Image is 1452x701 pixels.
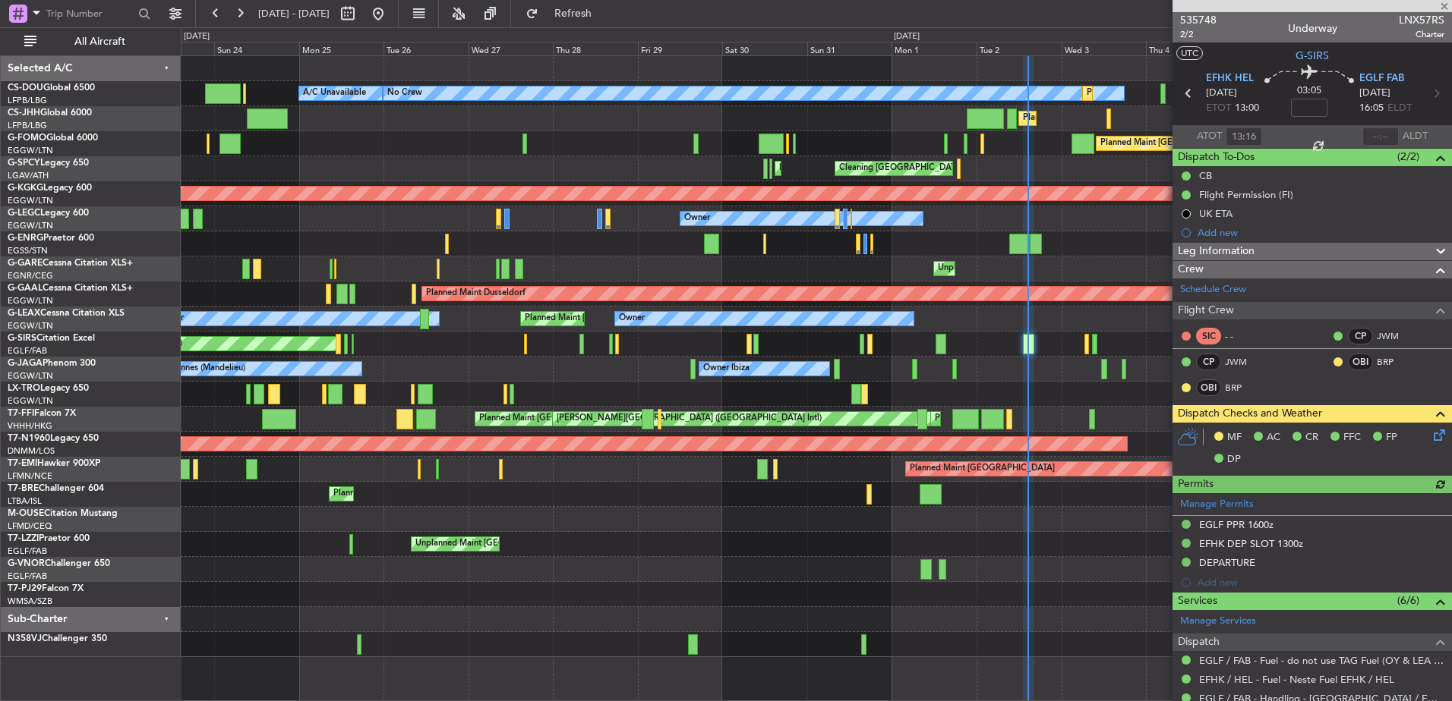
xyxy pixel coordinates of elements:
[8,159,89,168] a: G-SPCYLegacy 650
[8,334,36,343] span: G-SIRS
[333,483,516,505] div: Planned Maint Warsaw ([GEOGRAPHIC_DATA])
[8,584,42,593] span: T7-PJ29
[8,345,47,357] a: EGLF/FAB
[8,245,48,256] a: EGSS/STN
[1178,633,1220,651] span: Dispatch
[1176,46,1203,60] button: UTC
[1399,28,1444,41] span: Charter
[8,459,37,468] span: T7-EMI
[8,470,52,482] a: LFMN/NCE
[214,42,299,55] div: Sun 24
[8,584,84,593] a: T7-PJ29Falcon 7X
[133,357,245,380] div: No Crew Cannes (Mandelieu)
[1359,86,1390,101] span: [DATE]
[387,82,422,105] div: No Crew
[39,36,160,47] span: All Aircraft
[8,309,125,318] a: G-LEAXCessna Citation XLS
[1087,82,1326,105] div: Planned Maint [GEOGRAPHIC_DATA] ([GEOGRAPHIC_DATA])
[1023,107,1262,130] div: Planned Maint [GEOGRAPHIC_DATA] ([GEOGRAPHIC_DATA])
[8,145,53,156] a: EGGW/LTN
[8,545,47,557] a: EGLF/FAB
[8,120,47,131] a: LFPB/LBG
[977,42,1062,55] div: Tue 2
[8,184,43,193] span: G-KGKG
[1062,42,1147,55] div: Wed 3
[1206,71,1254,86] span: EFHK HEL
[703,357,750,380] div: Owner Ibiza
[1206,86,1237,101] span: [DATE]
[8,209,89,218] a: G-LEGCLegacy 600
[8,184,92,193] a: G-KGKGLegacy 600
[8,571,47,582] a: EGLF/FAB
[1288,20,1337,36] div: Underway
[8,434,99,443] a: T7-N1960Legacy 650
[1225,329,1259,343] div: - -
[1403,129,1428,144] span: ALDT
[1199,673,1394,686] a: EFHK / HEL - Fuel - Neste Fuel EFHK / HEL
[1296,48,1329,64] span: G-SIRS
[1305,430,1318,445] span: CR
[479,407,733,430] div: Planned Maint [GEOGRAPHIC_DATA] ([GEOGRAPHIC_DATA] Intl)
[807,42,892,55] div: Sun 31
[8,359,96,368] a: G-JAGAPhenom 300
[1399,12,1444,28] span: LNX57RS
[184,30,210,43] div: [DATE]
[1178,302,1234,319] span: Flight Crew
[8,209,40,218] span: G-LEGC
[1199,654,1444,667] a: EGLF / FAB - Fuel - do not use TAG Fuel (OY & LEA only) EGLF / FAB
[892,42,977,55] div: Mon 1
[1235,101,1259,116] span: 13:00
[8,284,43,293] span: G-GAAL
[553,42,638,55] div: Thu 28
[8,370,53,382] a: EGGW/LTN
[8,83,95,93] a: CS-DOUGlobal 6500
[1343,430,1361,445] span: FFC
[1297,83,1321,99] span: 03:05
[8,509,44,518] span: M-OUSE
[8,95,47,106] a: LFPB/LBG
[17,30,165,54] button: All Aircraft
[8,459,100,468] a: T7-EMIHawker 900XP
[8,108,92,118] a: CS-JHHGlobal 6000
[1178,593,1217,610] span: Services
[1196,328,1221,344] div: SIC
[8,509,118,518] a: M-OUSECitation Mustang
[839,157,1053,180] div: Cleaning [GEOGRAPHIC_DATA] ([PERSON_NAME] Intl)
[525,307,764,330] div: Planned Maint [GEOGRAPHIC_DATA] ([GEOGRAPHIC_DATA])
[8,195,53,206] a: EGGW/LTN
[1225,381,1259,395] a: BRP
[1180,282,1246,297] a: Schedule Crew
[8,484,104,493] a: T7-BREChallenger 604
[8,384,40,393] span: LX-TRO
[638,42,723,55] div: Fri 29
[1180,28,1217,41] span: 2/2
[8,409,34,418] span: T7-FFI
[1199,169,1212,182] div: CB
[8,384,89,393] a: LX-TROLegacy 650
[1178,243,1255,260] span: Leg Information
[8,259,133,268] a: G-GARECessna Citation XLS+
[1386,430,1397,445] span: FP
[619,307,645,330] div: Owner
[910,457,1055,480] div: Planned Maint [GEOGRAPHIC_DATA]
[938,257,1075,280] div: Unplanned Maint [PERSON_NAME]
[384,42,469,55] div: Tue 26
[1196,379,1221,396] div: OBI
[8,108,40,118] span: CS-JHH
[1178,261,1204,278] span: Crew
[8,259,43,268] span: G-GARE
[469,42,554,55] div: Wed 27
[1359,71,1404,86] span: EGLF FAB
[8,634,42,643] span: N358VJ
[1196,354,1221,370] div: CP
[8,534,39,543] span: T7-LZZI
[8,270,53,281] a: EGNR/CEG
[1199,188,1293,201] div: Flight Permission (FI)
[541,8,605,19] span: Refresh
[8,234,43,243] span: G-ENRG
[1359,101,1384,116] span: 16:05
[8,596,52,607] a: WMSA/SZB
[779,157,954,180] div: Planned Maint Athens ([PERSON_NAME] Intl)
[1180,614,1256,629] a: Manage Services
[935,407,1188,430] div: Planned Maint [GEOGRAPHIC_DATA] ([GEOGRAPHIC_DATA] Intl)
